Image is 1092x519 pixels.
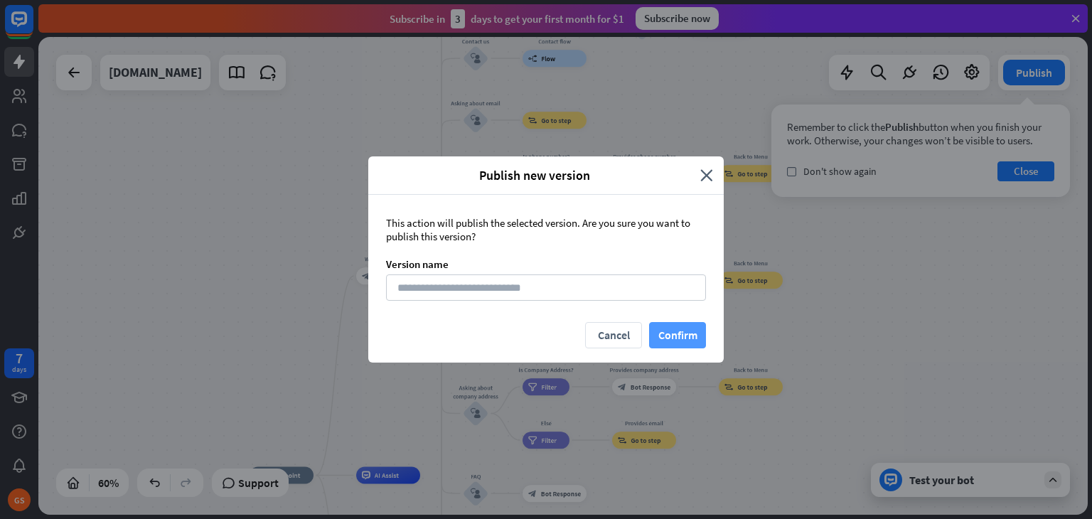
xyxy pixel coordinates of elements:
[649,322,706,348] button: Confirm
[379,167,690,183] span: Publish new version
[11,6,54,48] button: Open LiveChat chat widget
[386,216,706,243] div: This action will publish the selected version. Are you sure you want to publish this version?
[41,2,58,19] div: New messages notification
[585,322,642,348] button: Cancel
[700,167,713,183] i: close
[386,257,706,271] div: Version name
